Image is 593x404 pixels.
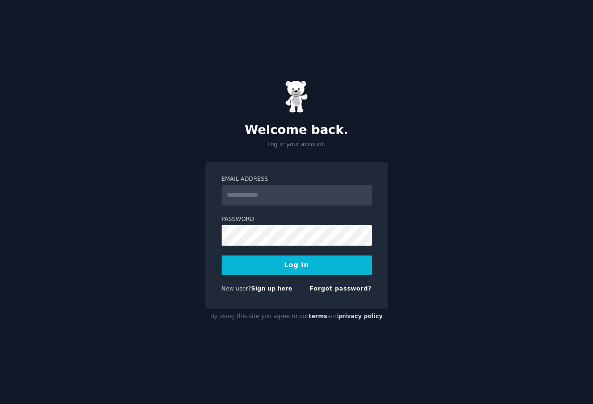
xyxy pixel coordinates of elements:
a: terms [308,313,327,319]
img: Gummy Bear [285,80,308,113]
a: Forgot password? [310,285,372,292]
label: Email Address [222,175,372,184]
button: Log In [222,255,372,275]
span: New user? [222,285,251,292]
a: privacy policy [338,313,383,319]
a: Sign up here [251,285,292,292]
h2: Welcome back. [205,123,388,138]
p: Log in your account. [205,141,388,149]
div: By using this site you agree to our and [205,309,388,324]
label: Password [222,215,372,224]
